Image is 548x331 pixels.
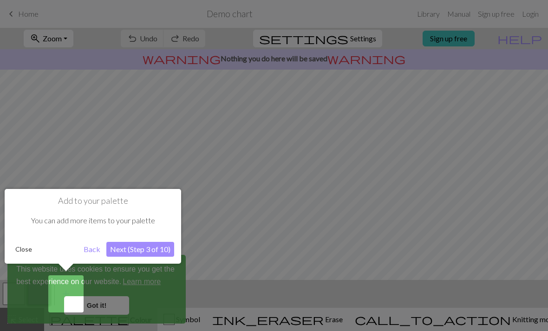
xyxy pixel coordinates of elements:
[106,242,174,257] button: Next (Step 3 of 10)
[12,242,36,256] button: Close
[12,196,174,206] h1: Add to your palette
[5,189,181,264] div: Add to your palette
[80,242,104,257] button: Back
[12,206,174,235] div: You can add more items to your palette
